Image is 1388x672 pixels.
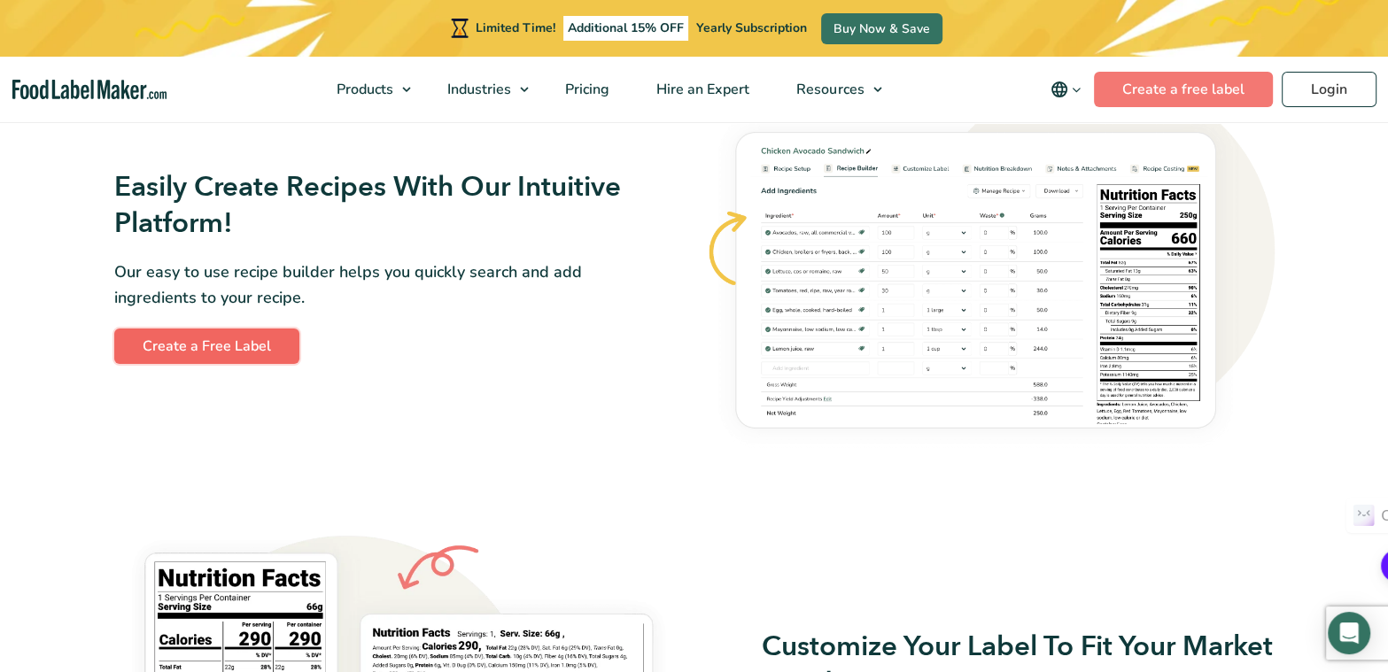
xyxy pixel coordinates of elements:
span: Limited Time! [476,19,555,36]
h3: Easily Create Recipes With Our Intuitive Platform! [114,169,627,241]
a: Industries [424,57,538,122]
span: Industries [442,80,513,99]
a: Products [314,57,420,122]
a: Buy Now & Save [821,13,942,44]
a: Hire an Expert [633,57,769,122]
span: Products [331,80,395,99]
span: Yearly Subscription [696,19,807,36]
p: Our easy to use recipe builder helps you quickly search and add ingredients to your recipe. [114,259,627,311]
div: Open Intercom Messenger [1328,612,1370,654]
a: Create a Free Label [114,328,299,364]
span: Resources [791,80,865,99]
a: Pricing [542,57,629,122]
a: Create a free label [1094,72,1273,107]
a: Login [1282,72,1376,107]
span: Pricing [560,80,611,99]
a: Resources [773,57,890,122]
span: Additional 15% OFF [563,16,688,41]
span: Hire an Expert [651,80,751,99]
